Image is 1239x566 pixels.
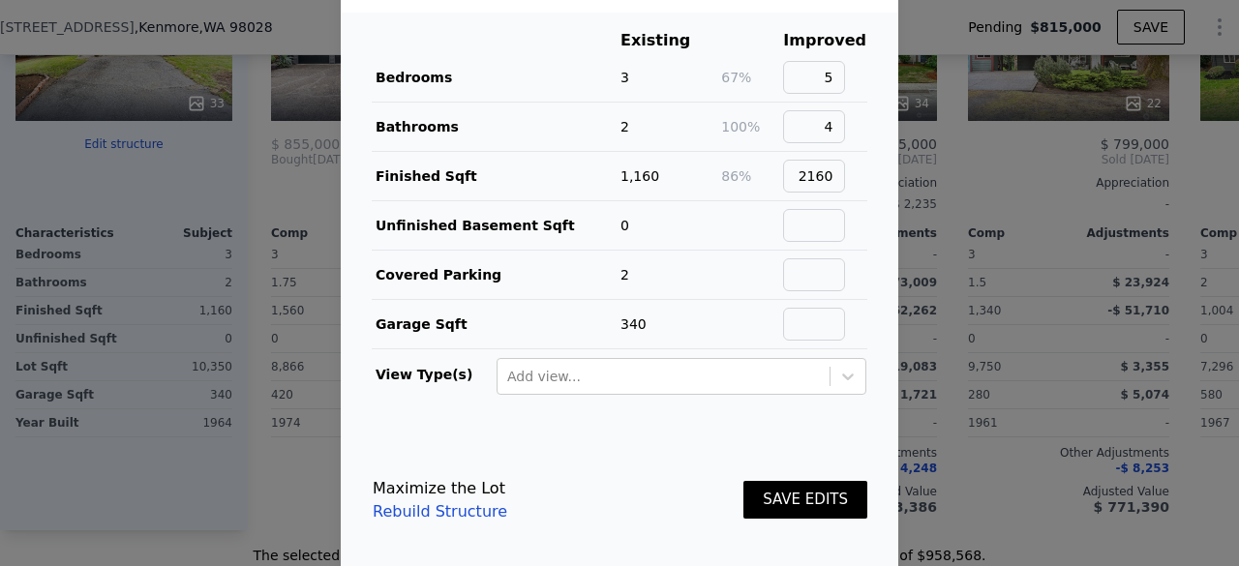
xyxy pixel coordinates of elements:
[721,119,760,134] span: 100%
[620,168,659,184] span: 1,160
[620,119,629,134] span: 2
[372,251,619,300] td: Covered Parking
[620,316,647,332] span: 340
[373,500,507,523] a: Rebuild Structure
[721,168,751,184] span: 86%
[372,53,619,103] td: Bedrooms
[721,70,751,85] span: 67%
[372,349,496,396] td: View Type(s)
[620,267,629,283] span: 2
[372,300,619,349] td: Garage Sqft
[620,70,629,85] span: 3
[620,218,629,233] span: 0
[372,201,619,251] td: Unfinished Basement Sqft
[743,481,867,519] button: SAVE EDITS
[372,152,619,201] td: Finished Sqft
[782,28,867,53] th: Improved
[373,477,507,500] div: Maximize the Lot
[372,103,619,152] td: Bathrooms
[619,28,720,53] th: Existing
